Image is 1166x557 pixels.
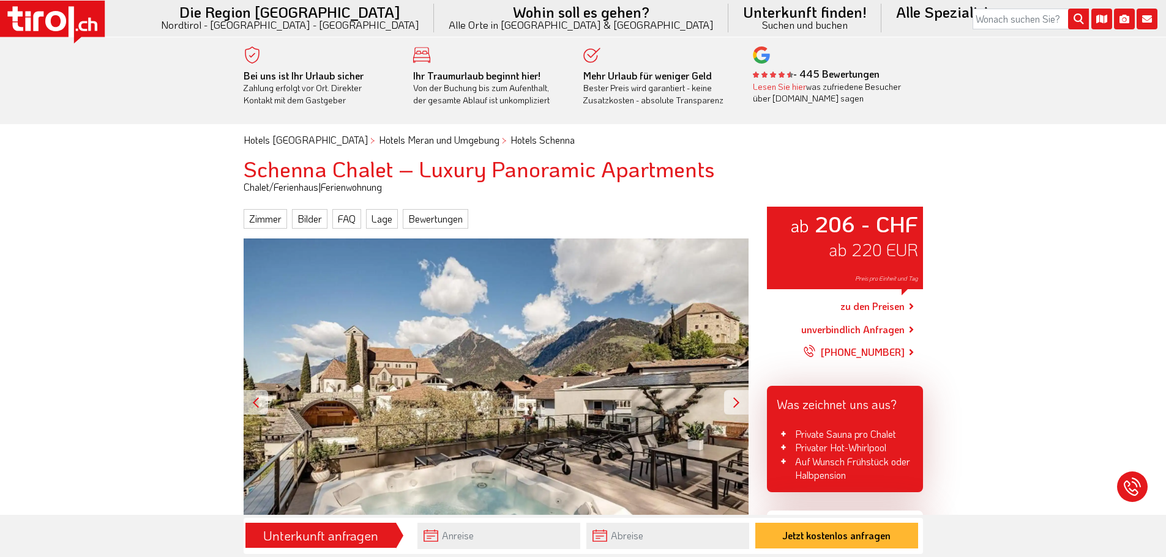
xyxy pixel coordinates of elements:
input: Anreise [417,523,580,549]
input: Wonach suchen Sie? [973,9,1089,29]
div: Unterkunft anfragen [249,525,392,546]
a: Bewertungen [403,209,468,229]
li: Private Sauna pro Chalet [777,427,913,441]
i: Fotogalerie [1114,9,1135,29]
strong: 206 - CHF [815,209,918,238]
b: Bei uns ist Ihr Urlaub sicher [244,69,364,82]
a: Bilder [292,209,327,229]
button: Jetzt kostenlos anfragen [755,523,918,548]
a: Lesen Sie hier [753,81,806,92]
div: was zufriedene Besucher über [DOMAIN_NAME] sagen [753,81,905,105]
h1: Schenna Chalet – Luxury Panoramic Apartments [244,157,923,181]
li: Privater Hot-Whirlpool [777,441,913,454]
div: Bester Preis wird garantiert - keine Zusatzkosten - absolute Transparenz [583,70,735,106]
img: google [753,46,770,64]
small: ab [790,214,809,237]
div: Unsere Stärken [767,511,923,542]
a: zu den Preisen [840,292,905,322]
input: Abreise [586,523,749,549]
span: ab 220 EUR [829,238,918,260]
b: Mehr Urlaub für weniger Geld [583,69,712,82]
i: Karte öffnen [1091,9,1112,29]
small: Nordtirol - [GEOGRAPHIC_DATA] - [GEOGRAPHIC_DATA] [161,20,419,30]
small: Alle Orte in [GEOGRAPHIC_DATA] & [GEOGRAPHIC_DATA] [449,20,714,30]
a: unverbindlich Anfragen [801,322,905,337]
b: Ihr Traumurlaub beginnt hier! [413,69,540,82]
i: Kontakt [1137,9,1157,29]
b: - 445 Bewertungen [753,67,880,80]
a: Hotels [GEOGRAPHIC_DATA] [244,133,368,146]
a: Hotels Meran und Umgebung [379,133,499,146]
a: [PHONE_NUMBER] [804,337,905,367]
a: Hotels Schenna [510,133,575,146]
div: Von der Buchung bis zum Aufenthalt, der gesamte Ablauf ist unkompliziert [413,70,565,106]
a: FAQ [332,209,361,229]
li: Auf Wunsch Frühstück oder Halbpension [777,455,913,482]
div: Was zeichnet uns aus? [767,386,923,418]
a: Lage [366,209,398,229]
span: | [318,180,321,193]
div: Zahlung erfolgt vor Ort. Direkter Kontakt mit dem Gastgeber [244,70,395,106]
small: Suchen und buchen [743,20,867,30]
div: Chalet/Ferienhaus Ferienwohnung [234,180,932,194]
span: Preis pro Einheit und Tag [855,275,918,282]
a: Zimmer [244,209,287,229]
